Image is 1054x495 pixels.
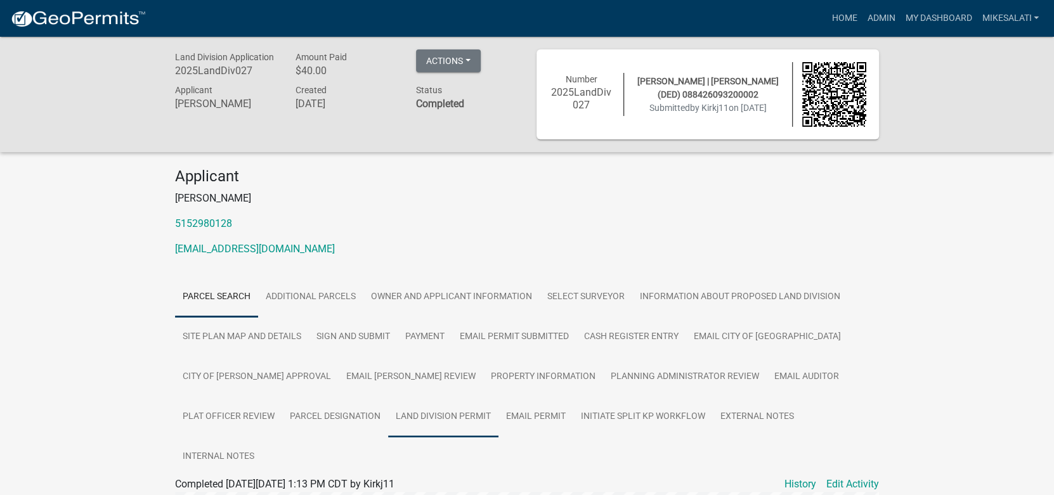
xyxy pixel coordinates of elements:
a: Email City of [GEOGRAPHIC_DATA] [686,317,849,357]
span: [PERSON_NAME] | [PERSON_NAME] (DED) 088426093200002 [637,76,779,100]
a: Property Information [483,357,603,397]
h6: [DATE] [296,98,397,110]
a: Sign and Submit [309,317,398,357]
a: [EMAIL_ADDRESS][DOMAIN_NAME] [175,243,335,255]
span: Completed [DATE][DATE] 1:13 PM CDT by Kirkj11 [175,478,394,490]
a: Land Division Permit [388,397,498,437]
a: City of [PERSON_NAME] Approval [175,357,339,397]
a: Parcel search [175,277,258,318]
a: Payment [398,317,452,357]
a: Admin [862,6,900,30]
h6: [PERSON_NAME] [175,98,277,110]
a: External Notes [713,397,802,437]
span: Submitted on [DATE] [649,103,767,113]
a: Email Auditor [767,357,847,397]
a: Information about proposed land division [632,277,848,318]
button: Actions [416,49,481,72]
a: 5152980128 [175,217,232,229]
a: My Dashboard [900,6,977,30]
a: Owner and Applicant Information [363,277,540,318]
a: Site Plan Map and Details [175,317,309,357]
a: Select Surveyor [540,277,632,318]
span: Number [566,74,597,84]
a: Home [826,6,862,30]
span: Created [296,85,327,95]
h6: 2025LandDiv027 [175,65,277,77]
span: Land Division Application [175,52,274,62]
a: Parcel Designation [282,397,388,437]
img: QR code [802,62,867,127]
h6: $40.00 [296,65,397,77]
span: Applicant [175,85,212,95]
a: Email Permit [498,397,573,437]
a: Email [PERSON_NAME] Review [339,357,483,397]
a: Email permit submitted [452,317,576,357]
a: Additional Parcels [258,277,363,318]
span: Amount Paid [296,52,347,62]
a: MikeSalati [977,6,1044,30]
a: Plat Officer Review [175,397,282,437]
h6: 2025LandDiv027 [549,86,614,110]
a: Internal Notes [175,437,262,477]
span: by Kirkj11 [690,103,729,113]
a: Planning Administrator Review [603,357,767,397]
a: History [784,477,816,492]
p: [PERSON_NAME] [175,191,879,206]
a: Initiate Split KP Workflow [573,397,713,437]
strong: Completed [416,98,464,110]
span: Status [416,85,442,95]
a: Cash Register Entry [576,317,686,357]
h4: Applicant [175,167,879,186]
a: Edit Activity [826,477,879,492]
